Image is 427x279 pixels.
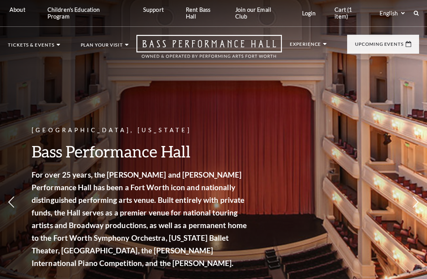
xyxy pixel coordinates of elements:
strong: For over 25 years, the [PERSON_NAME] and [PERSON_NAME] Performance Hall has been a Fort Worth ico... [32,170,247,268]
p: Plan Your Visit [81,43,123,51]
p: Rent Bass Hall [186,6,221,20]
p: [GEOGRAPHIC_DATA], [US_STATE] [32,125,249,135]
h3: Bass Performance Hall [32,141,249,161]
p: Children's Education Program [47,6,121,20]
p: Tickets & Events [8,43,55,51]
p: Upcoming Events [355,42,404,51]
p: Support [143,6,164,13]
a: Login [296,4,322,23]
p: About [9,6,25,13]
p: Experience [290,42,321,51]
select: Select: [378,9,406,17]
